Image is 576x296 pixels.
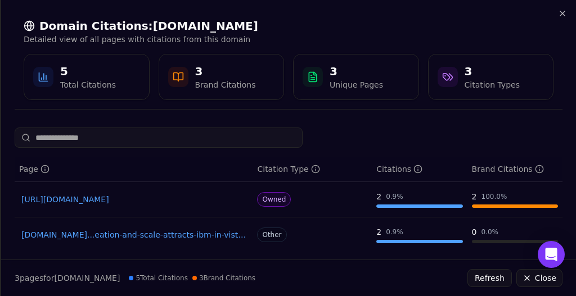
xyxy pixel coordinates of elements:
div: 0.0 % [481,227,499,236]
div: 3 [330,63,383,79]
div: 0 [472,226,477,238]
div: Data table [15,157,562,288]
div: Brand Citations [195,79,256,90]
div: Citations [376,163,422,175]
span: 3 [15,274,20,283]
div: 2 [376,191,381,202]
span: Other [257,227,286,242]
a: [DOMAIN_NAME]...eation-and-scale-attracts-ibm-in-vistas-sale-of-apptio [21,229,246,240]
span: Owned [257,192,291,207]
div: 0.9 % [386,192,403,201]
a: [URL][DOMAIN_NAME] [21,194,246,205]
span: [DOMAIN_NAME] [54,274,120,283]
div: Brand Citations [472,163,544,175]
button: Close [516,269,562,287]
div: Page [19,163,49,175]
div: 100.0 % [481,192,507,201]
button: Refresh [467,269,512,287]
th: citationTypes [253,157,372,182]
span: 3 Brand Citations [192,274,255,283]
div: Total Citations [60,79,116,90]
div: 0.9 % [386,227,403,236]
span: 5 Total Citations [129,274,188,283]
p: Detailed view of all pages with citations from this domain [24,34,553,45]
div: 2 [472,191,477,202]
h2: Domain Citations: [DOMAIN_NAME] [24,18,553,34]
th: page [15,157,253,182]
th: brandCitationCount [467,157,562,182]
div: 3 [195,63,256,79]
p: page s for [15,272,120,284]
div: 2 [376,226,381,238]
div: Unique Pages [330,79,383,90]
div: Citation Type [257,163,319,175]
div: 5 [60,63,116,79]
div: Citation Types [465,79,520,90]
div: 3 [465,63,520,79]
th: totalCitationCount [372,157,467,182]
